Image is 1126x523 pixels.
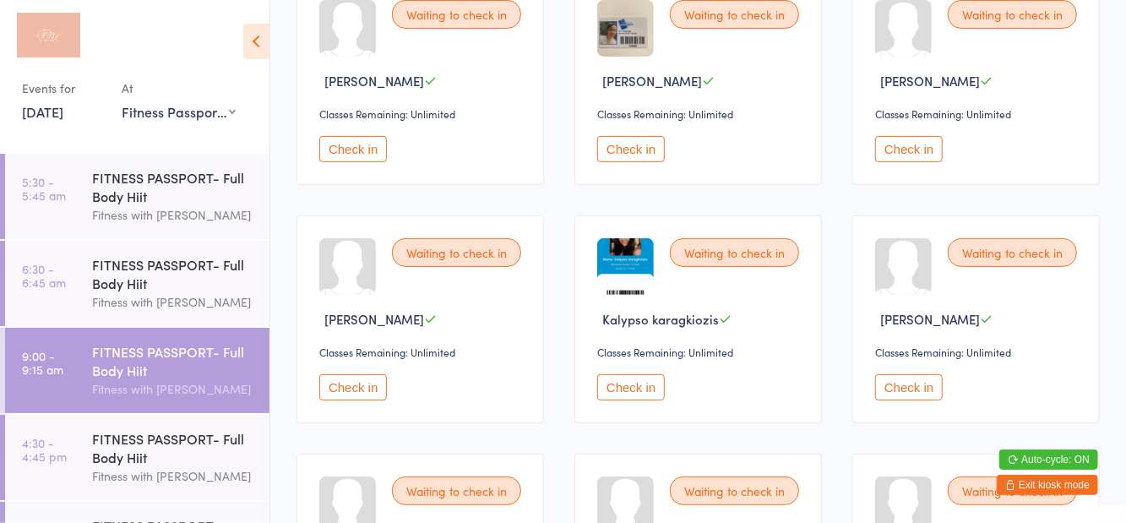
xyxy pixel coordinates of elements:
[875,136,943,162] button: Check in
[948,477,1077,505] div: Waiting to check in
[880,72,980,90] span: [PERSON_NAME]
[5,154,269,239] a: 5:30 -5:45 amFITNESS PASSPORT- Full Body HiitFitness with [PERSON_NAME]
[22,175,66,202] time: 5:30 - 5:45 am
[92,168,255,205] div: FITNESS PASSPORT- Full Body Hiit
[602,310,719,328] span: Kalypso karagkiozis
[324,72,424,90] span: [PERSON_NAME]
[875,106,1082,121] div: Classes Remaining: Unlimited
[22,262,66,289] time: 6:30 - 6:45 am
[597,345,804,359] div: Classes Remaining: Unlimited
[319,374,387,400] button: Check in
[22,349,63,376] time: 9:00 - 9:15 am
[122,74,236,102] div: At
[324,310,424,328] span: [PERSON_NAME]
[22,436,67,463] time: 4:30 - 4:45 pm
[319,345,526,359] div: Classes Remaining: Unlimited
[17,13,80,57] img: Fitness with Zoe
[880,310,980,328] span: [PERSON_NAME]
[602,72,702,90] span: [PERSON_NAME]
[22,74,105,102] div: Events for
[92,379,255,399] div: Fitness with [PERSON_NAME]
[670,238,799,267] div: Waiting to check in
[5,328,269,413] a: 9:00 -9:15 amFITNESS PASSPORT- Full Body HiitFitness with [PERSON_NAME]
[597,374,665,400] button: Check in
[319,136,387,162] button: Check in
[670,477,799,505] div: Waiting to check in
[597,106,804,121] div: Classes Remaining: Unlimited
[997,475,1098,495] button: Exit kiosk mode
[92,205,255,225] div: Fitness with [PERSON_NAME]
[875,374,943,400] button: Check in
[319,106,526,121] div: Classes Remaining: Unlimited
[92,292,255,312] div: Fitness with [PERSON_NAME]
[22,102,63,121] a: [DATE]
[392,477,521,505] div: Waiting to check in
[92,466,255,486] div: Fitness with [PERSON_NAME]
[392,238,521,267] div: Waiting to check in
[597,136,665,162] button: Check in
[597,238,654,295] img: image1742283424.png
[92,342,255,379] div: FITNESS PASSPORT- Full Body Hiit
[875,345,1082,359] div: Classes Remaining: Unlimited
[122,102,236,121] div: Fitness Passport- Women's Fitness Studio
[999,449,1098,470] button: Auto-cycle: ON
[948,238,1077,267] div: Waiting to check in
[92,429,255,466] div: FITNESS PASSPORT- Full Body Hiit
[92,255,255,292] div: FITNESS PASSPORT- Full Body Hiit
[5,415,269,500] a: 4:30 -4:45 pmFITNESS PASSPORT- Full Body HiitFitness with [PERSON_NAME]
[5,241,269,326] a: 6:30 -6:45 amFITNESS PASSPORT- Full Body HiitFitness with [PERSON_NAME]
